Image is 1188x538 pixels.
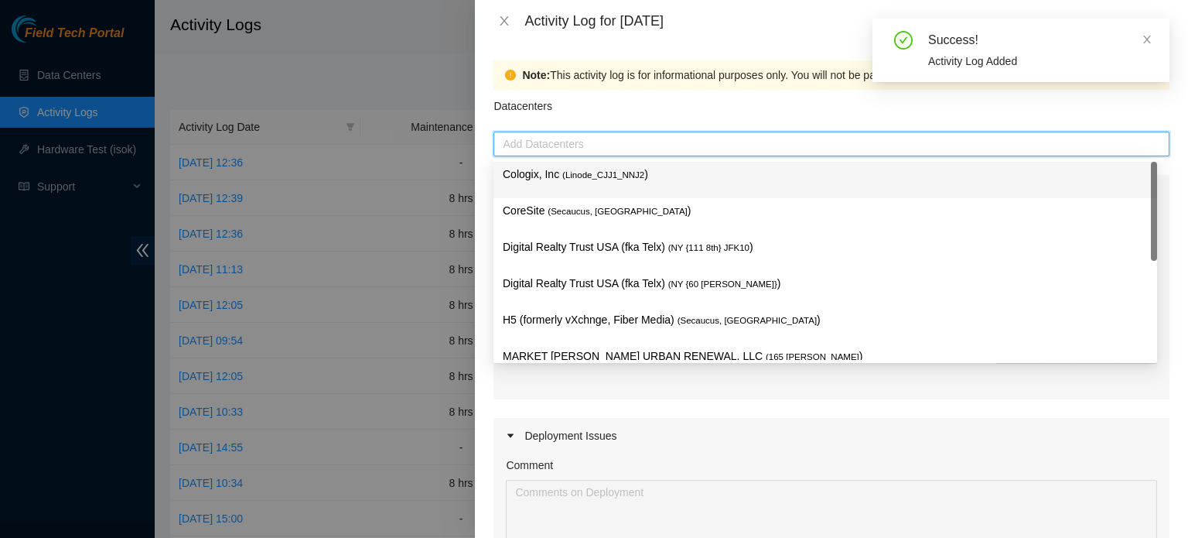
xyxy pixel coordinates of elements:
[503,275,1148,293] p: Digital Realty Trust USA (fka Telx) )
[498,15,510,27] span: close
[503,311,1148,329] p: H5 (formerly vXchnge, Fiber Media) )
[493,90,551,115] p: Datacenters
[522,67,550,84] strong: Note:
[562,170,644,180] span: ( Linode_CJJ1_NNJ2
[668,243,749,252] span: ( NY {111 8th} JFK10
[548,207,687,216] span: ( Secaucus, [GEOGRAPHIC_DATA]
[894,31,913,50] span: check-circle
[493,418,1169,454] div: Deployment Issues
[503,348,1148,365] p: MARKET [PERSON_NAME] URBAN RENEWAL, LLC )
[493,14,515,29] button: Close
[524,12,1169,29] div: Activity Log for [DATE]
[503,202,1148,220] p: CoreSite )
[503,166,1148,183] p: Cologix, Inc )
[928,31,1151,50] div: Success!
[506,431,515,440] span: caret-right
[1142,34,1152,45] span: close
[668,279,777,289] span: ( NY {60 [PERSON_NAME]}
[928,53,1151,70] div: Activity Log Added
[506,457,553,474] label: Comment
[766,352,859,362] span: ( 165 [PERSON_NAME]
[503,238,1148,256] p: Digital Realty Trust USA (fka Telx) )
[678,316,817,325] span: ( Secaucus, [GEOGRAPHIC_DATA]
[505,70,516,81] span: exclamation-circle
